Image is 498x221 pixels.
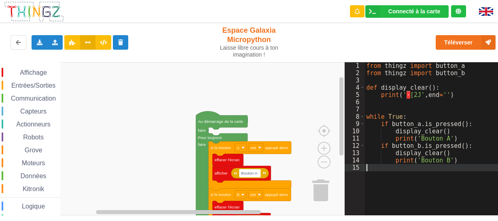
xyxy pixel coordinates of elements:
[10,82,57,89] span: Entrées/Sorties
[210,145,231,150] text: si le bouton
[345,91,365,99] div: 5
[345,164,365,171] div: 15
[208,44,291,58] div: Laisse libre cours à ton imagination !
[345,128,365,135] div: 10
[10,95,57,102] span: Communication
[345,120,365,128] div: 9
[19,69,48,76] span: Affichage
[23,147,44,154] span: Grove
[19,108,48,115] span: Capteurs
[210,192,231,197] text: si le bouton
[15,121,52,128] span: Actionneurs
[19,173,48,179] span: Données
[345,69,365,77] div: 2
[365,5,449,18] div: Ta base fonctionne bien !
[345,84,365,91] div: 4
[237,145,239,150] text: A
[265,192,288,197] text: appuyé alors
[237,192,239,197] text: B
[21,203,46,210] span: Logique
[436,35,496,50] button: Téléverser
[21,160,47,166] span: Moteurs
[479,7,493,16] img: gb.png
[388,8,440,14] div: Connecté à la carte
[451,5,466,17] div: Tu es connecté au serveur de création de Thingz
[4,1,64,22] img: thingz_logo.png
[198,128,206,133] text: faire
[345,113,365,120] div: 8
[21,185,45,192] span: Kitronik
[345,135,365,142] div: 11
[345,157,365,164] div: 14
[208,26,291,58] div: Espace Galaxia Micropython
[214,171,228,175] text: afficher
[250,145,256,150] text: est
[345,99,365,106] div: 6
[250,192,256,197] text: est
[345,62,365,69] div: 1
[345,142,365,149] div: 12
[198,142,206,147] text: faire
[198,119,243,124] text: Au démarrage de la carte
[345,106,365,113] div: 7
[22,134,45,141] span: Robots
[265,145,288,150] text: appuyé alors
[241,171,258,175] text: Bouton A
[345,149,365,157] div: 13
[214,158,239,162] text: effacer l'écran
[214,205,239,209] text: effacer l'écran
[345,77,365,84] div: 3
[198,135,222,139] text: Pour toujours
